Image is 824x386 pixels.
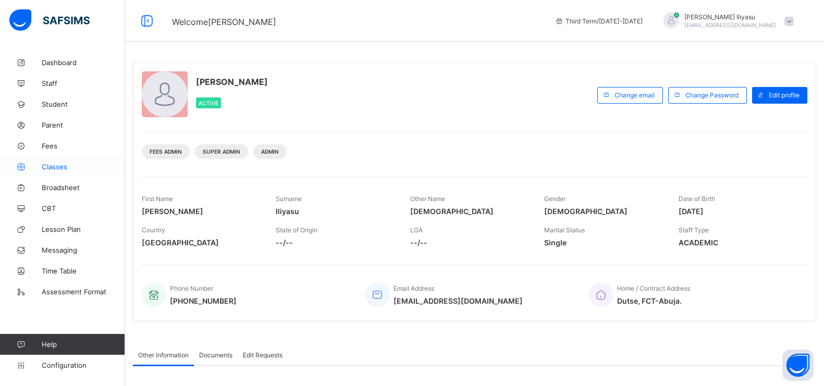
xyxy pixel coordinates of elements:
[42,142,125,150] span: Fees
[769,91,800,99] span: Edit profile
[393,284,434,292] span: Email Address
[685,91,739,99] span: Change Password
[142,226,165,234] span: Country
[196,77,268,87] span: [PERSON_NAME]
[276,207,394,216] span: Iliyasu
[653,13,799,30] div: AbdussamadIliyasu
[261,148,279,155] span: Admin
[410,207,528,216] span: [DEMOGRAPHIC_DATA]
[679,238,797,247] span: ACADEMIC
[170,296,237,305] span: [PHONE_NUMBER]
[9,9,90,31] img: safsims
[617,296,690,305] span: Dutse, FCT-Abuja.
[203,148,240,155] span: Super Admin
[170,284,213,292] span: Phone Number
[679,226,709,234] span: Staff Type
[42,246,125,254] span: Messaging
[42,79,125,88] span: Staff
[199,351,232,359] span: Documents
[544,207,662,216] span: [DEMOGRAPHIC_DATA]
[410,226,423,234] span: LGA
[782,350,814,381] button: Open asap
[684,22,777,28] span: [EMAIL_ADDRESS][DOMAIN_NAME]
[42,100,125,108] span: Student
[410,195,445,203] span: Other Name
[544,238,662,247] span: Single
[276,195,302,203] span: Surname
[42,361,125,369] span: Configuration
[42,288,125,296] span: Assessment Format
[544,226,585,234] span: Marital Status
[42,163,125,171] span: Classes
[42,225,125,233] span: Lesson Plan
[42,267,125,275] span: Time Table
[393,296,523,305] span: [EMAIL_ADDRESS][DOMAIN_NAME]
[410,238,528,247] span: --/--
[42,204,125,213] span: CBT
[142,207,260,216] span: [PERSON_NAME]
[679,195,715,203] span: Date of Birth
[243,351,282,359] span: Edit Requests
[555,17,643,25] span: session/term information
[199,100,218,106] span: Active
[544,195,565,203] span: Gender
[142,238,260,247] span: [GEOGRAPHIC_DATA]
[42,340,125,348] span: Help
[42,58,125,67] span: Dashboard
[679,207,797,216] span: [DATE]
[684,13,777,21] span: [PERSON_NAME] Iliyasu
[142,195,173,203] span: First Name
[172,17,276,27] span: Welcome [PERSON_NAME]
[614,91,655,99] span: Change email
[617,284,690,292] span: Home / Contract Address
[42,183,125,192] span: Broadsheet
[150,148,182,155] span: Fees Admin
[42,121,125,129] span: Parent
[276,238,394,247] span: --/--
[138,351,189,359] span: Other Information
[276,226,317,234] span: State of Origin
